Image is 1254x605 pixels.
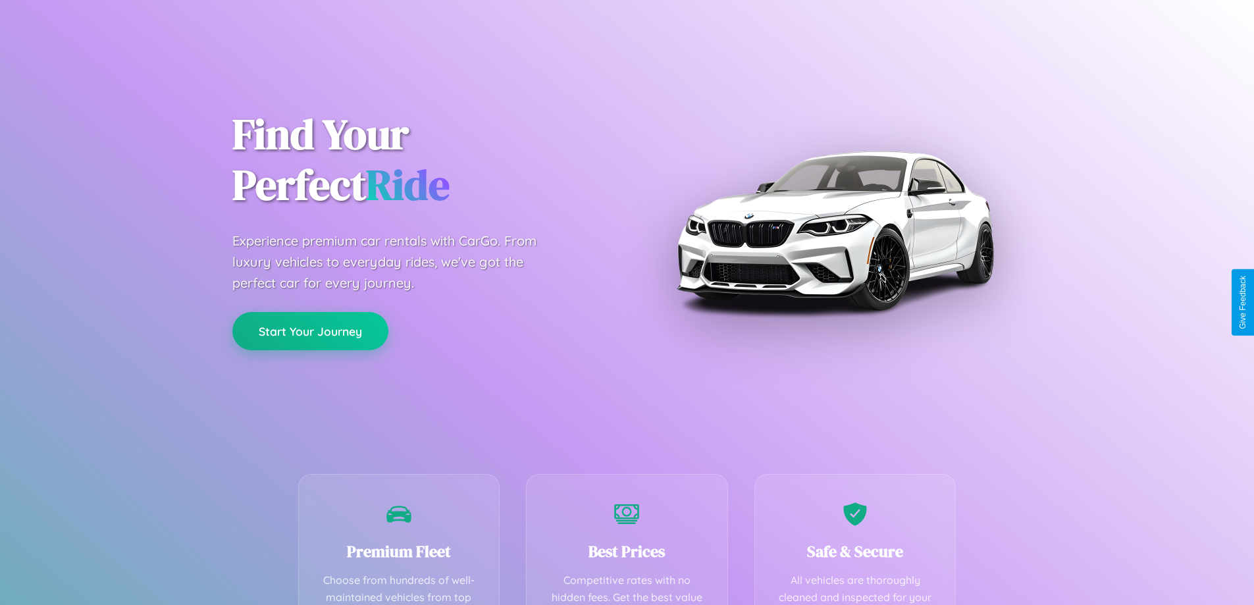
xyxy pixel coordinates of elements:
img: Premium BMW car rental vehicle [670,66,999,395]
div: Give Feedback [1238,276,1247,329]
h3: Best Prices [546,540,708,562]
h1: Find Your Perfect [232,109,608,211]
button: Start Your Journey [232,312,388,350]
p: Experience premium car rentals with CarGo. From luxury vehicles to everyday rides, we've got the ... [232,230,562,294]
h3: Safe & Secure [775,540,936,562]
span: Ride [366,156,450,213]
h3: Premium Fleet [319,540,480,562]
